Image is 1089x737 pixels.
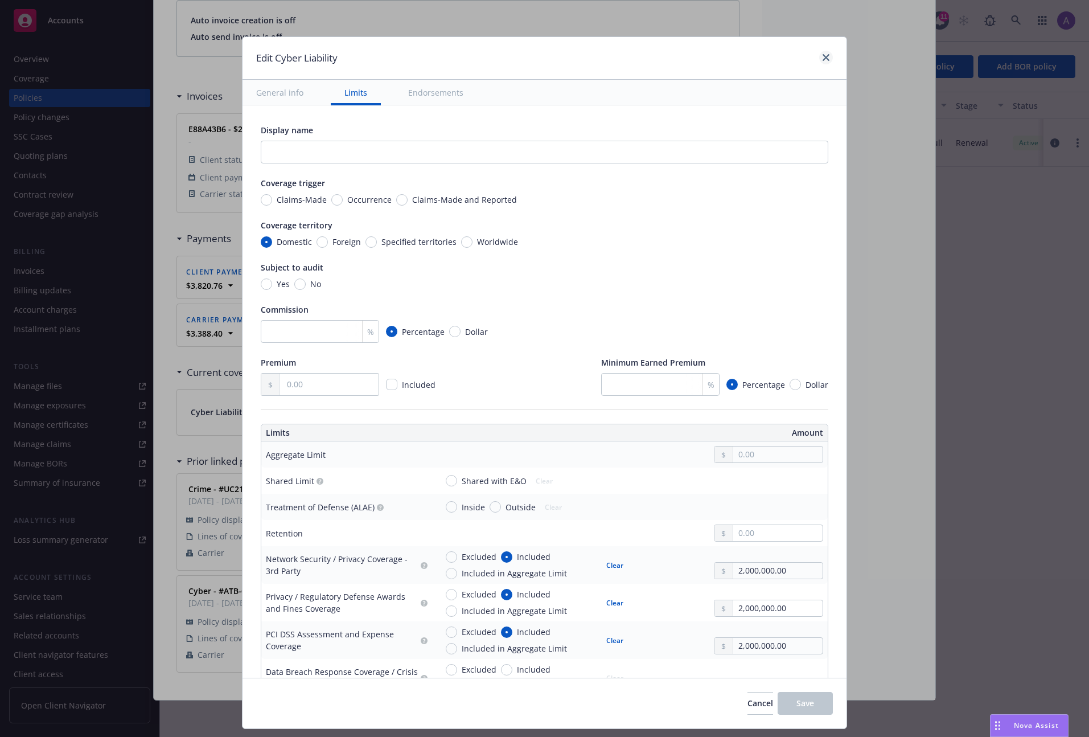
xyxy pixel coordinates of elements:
[517,626,550,638] span: Included
[331,194,343,206] input: Occurrence
[501,627,512,638] input: Included
[462,605,567,617] span: Included in Aggregate Limit
[402,326,445,338] span: Percentage
[517,664,550,675] span: Included
[402,379,435,390] span: Included
[243,80,317,105] button: General info
[261,279,272,290] input: Yes
[446,589,457,600] input: Excluded
[261,178,325,189] span: Coverage trigger
[726,379,738,390] input: Percentage
[277,278,290,290] span: Yes
[332,236,361,248] span: Foreign
[462,475,527,487] span: Shared with E&O
[347,194,392,206] span: Occurrence
[261,236,272,248] input: Domestic
[266,449,326,461] div: Aggregate Limit
[365,236,377,248] input: Specified territories
[501,664,512,675] input: Included
[266,553,418,577] div: Network Security / Privacy Coverage - 3rd Party
[601,357,705,368] span: Minimum Earned Premium
[446,605,457,617] input: Included in Aggregate Limit
[490,501,501,513] input: Outside
[991,715,1005,736] div: Drag to move
[294,279,306,290] input: No
[310,278,321,290] span: No
[501,589,512,600] input: Included
[446,475,457,486] input: Shared with E&O
[599,595,630,611] button: Clear
[462,626,496,638] span: Excluded
[331,80,381,105] button: Limits
[261,194,272,206] input: Claims-Made
[449,326,461,337] input: Dollar
[462,501,485,513] span: Inside
[280,374,379,395] input: 0.00
[266,527,303,539] div: Retention
[386,326,397,337] input: Percentage
[517,588,550,600] span: Included
[1014,720,1059,730] span: Nova Assist
[446,643,457,654] input: Included in Aggregate Limit
[266,666,418,690] div: Data Breach Response Coverage / Crisis Management - 1st Party
[412,194,517,206] span: Claims-Made and Reported
[396,194,408,206] input: Claims-Made and Reported
[501,551,512,563] input: Included
[317,236,328,248] input: Foreign
[381,236,457,248] span: Specified territories
[277,194,327,206] span: Claims-Made
[266,628,418,652] div: PCI DSS Assessment and Expense Coverage
[506,501,536,513] span: Outside
[733,525,823,541] input: 0.00
[461,236,472,248] input: Worldwide
[733,447,823,462] input: 0.00
[446,568,457,579] input: Included in Aggregate Limit
[599,557,630,573] button: Clear
[261,125,313,136] span: Display name
[747,698,773,709] span: Cancel
[446,664,457,675] input: Excluded
[277,236,312,248] span: Domestic
[446,501,457,513] input: Inside
[550,424,828,441] th: Amount
[462,551,496,563] span: Excluded
[708,379,714,391] span: %
[266,591,418,615] div: Privacy / Regulatory Defense Awards and Fines Coverage
[446,627,457,638] input: Excluded
[266,475,314,487] div: Shared Limit
[462,588,496,600] span: Excluded
[256,51,338,65] h1: Edit Cyber Liability
[462,642,567,654] span: Included in Aggregate Limit
[747,692,773,715] button: Cancel
[742,379,785,391] span: Percentage
[266,501,375,513] div: Treatment of Defense (ALAE)
[733,563,823,579] input: 0.00
[477,236,518,248] span: Worldwide
[394,80,477,105] button: Endorsements
[367,326,374,338] span: %
[465,326,488,338] span: Dollar
[261,220,332,231] span: Coverage territory
[462,664,496,675] span: Excluded
[990,714,1069,737] button: Nova Assist
[261,304,309,315] span: Commission
[599,632,630,648] button: Clear
[517,551,550,563] span: Included
[261,424,488,441] th: Limits
[446,551,457,563] input: Excluded
[261,357,296,368] span: Premium
[261,262,323,273] span: Subject to audit
[733,600,823,616] input: 0.00
[733,638,823,654] input: 0.00
[462,567,567,579] span: Included in Aggregate Limit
